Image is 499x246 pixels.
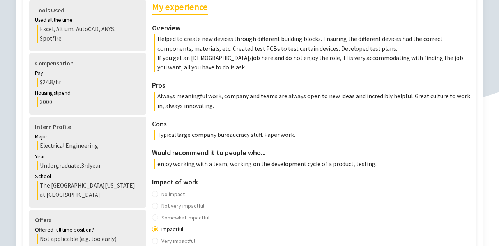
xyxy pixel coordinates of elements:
span: $ [40,78,42,86]
h4: Intern Profile [35,122,140,132]
h3: Cons [152,119,472,129]
p: Typical large company bureaucracy stuff. Paper work. [154,130,472,140]
div: Excel, Altium, AutoCAD, ANYS, Spotfire [37,25,140,43]
div: School [35,172,140,181]
div: 3000 [37,97,140,107]
span: Impactful [158,223,186,235]
div: Offered full time position? [35,226,140,234]
span: 24.8 [40,78,53,86]
p: enjoy working with a team, working on the development cycle of a product, testing. [154,159,472,169]
div: Housing stipend [35,89,140,97]
div: Pay [35,69,140,78]
span: /hr [53,78,61,86]
p: Always meaningful work, company and teams are always open to new ideas and incredibly helpful. Gr... [154,92,472,110]
div: Used all the time [35,16,140,25]
div: The [GEOGRAPHIC_DATA][US_STATE] at [GEOGRAPHIC_DATA] [37,181,140,200]
h3: Would recommend it to people who... [152,147,472,158]
p: If you get an [DEMOGRAPHIC_DATA]/job here and do not enjoy the role, TI is very accommodating wit... [154,53,472,72]
h4: Offers [35,216,140,225]
div: Major [35,133,140,141]
div: Year [35,152,140,161]
div: Undergraduate , 3rd year [37,161,140,170]
div: Not applicable (e.g. too early) [37,234,140,244]
h3: Overview [152,23,472,34]
h4: Compensation [35,59,140,68]
h3: Impact of work [152,177,472,188]
h4: Tools Used [35,6,140,15]
p: Helped to create new devices through different building blocks. Ensuring the different devices ha... [154,34,472,53]
h3: Pros [152,80,472,91]
div: Electrical Engineering [37,141,140,150]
